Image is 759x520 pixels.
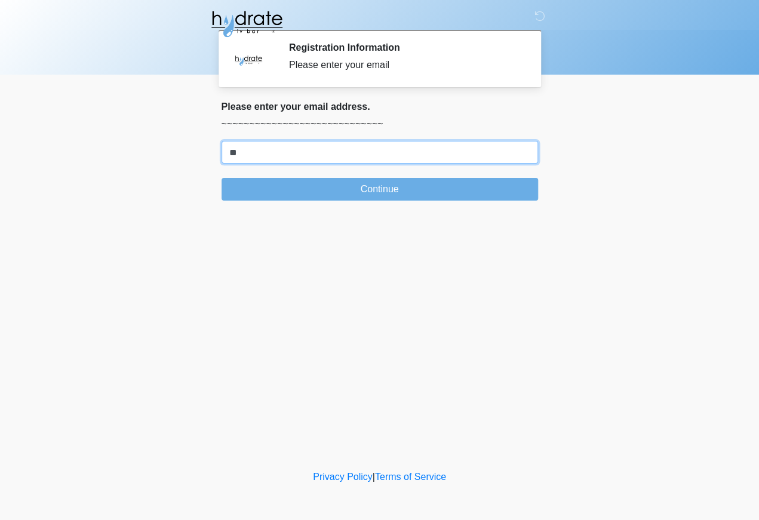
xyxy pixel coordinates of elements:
[375,472,446,482] a: Terms of Service
[313,472,373,482] a: Privacy Policy
[222,101,538,112] h2: Please enter your email address.
[222,178,538,201] button: Continue
[373,472,375,482] a: |
[231,42,266,78] img: Agent Avatar
[289,58,520,72] div: Please enter your email
[210,9,284,39] img: Hydrate IV Bar - Fort Collins Logo
[222,117,538,131] p: ~~~~~~~~~~~~~~~~~~~~~~~~~~~~~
